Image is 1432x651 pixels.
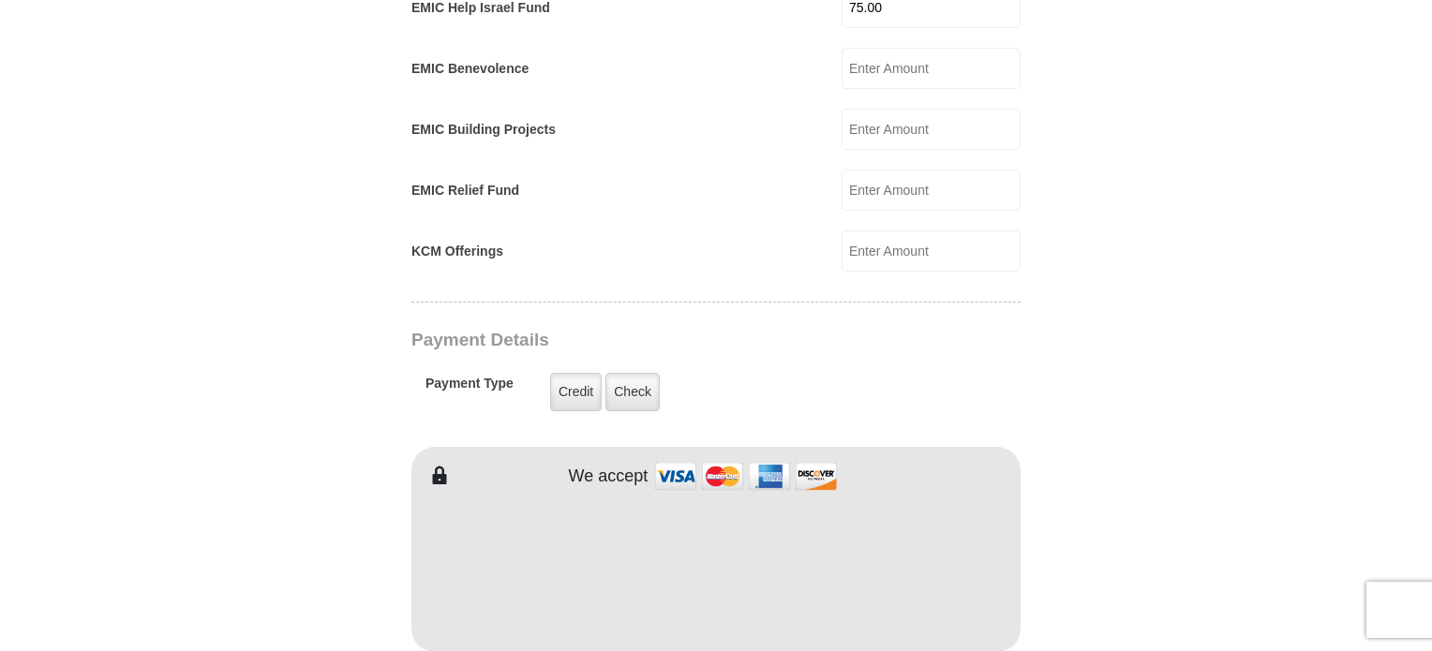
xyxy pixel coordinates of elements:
[569,466,649,487] h4: We accept
[652,456,840,496] img: credit cards accepted
[550,373,602,411] label: Credit
[605,373,660,411] label: Check
[411,181,519,200] label: EMIC Relief Fund
[411,242,503,261] label: KCM Offerings
[411,330,889,351] h3: Payment Details
[411,120,556,140] label: EMIC Building Projects
[842,109,1021,150] input: Enter Amount
[842,48,1021,89] input: Enter Amount
[842,230,1021,272] input: Enter Amount
[842,170,1021,211] input: Enter Amount
[411,59,529,79] label: EMIC Benevolence
[425,376,514,401] h5: Payment Type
